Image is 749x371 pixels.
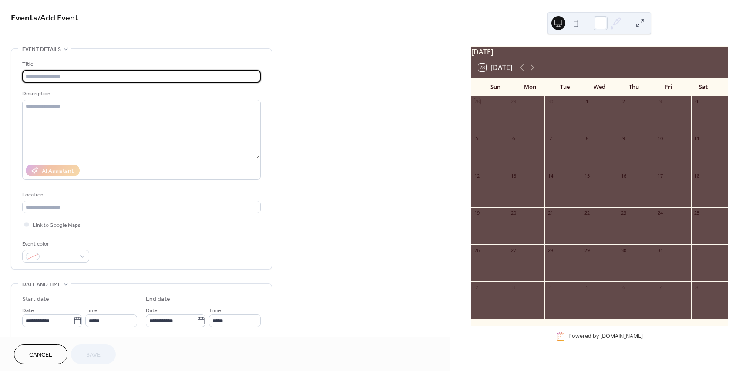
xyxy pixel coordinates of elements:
div: Mon [513,78,547,96]
div: 15 [584,172,590,179]
button: Cancel [14,344,67,364]
div: 31 [657,247,664,253]
div: Sat [686,78,721,96]
div: 23 [620,210,627,216]
div: 4 [694,98,700,105]
div: 7 [657,284,664,290]
div: 9 [620,135,627,142]
div: 14 [547,172,554,179]
div: 13 [511,172,517,179]
span: Date and time [22,280,61,289]
span: Link to Google Maps [33,221,81,230]
div: 29 [584,247,590,253]
div: 5 [584,284,590,290]
div: 6 [511,135,517,142]
div: 25 [694,210,700,216]
div: 28 [474,98,480,105]
div: 7 [547,135,554,142]
div: Start date [22,295,49,304]
div: 2 [620,98,627,105]
span: / Add Event [37,10,78,27]
div: 8 [694,284,700,290]
div: 1 [694,247,700,253]
span: Date [22,306,34,315]
div: 6 [620,284,627,290]
span: Event details [22,45,61,54]
div: Tue [547,78,582,96]
div: 27 [511,247,517,253]
div: 30 [620,247,627,253]
div: 11 [694,135,700,142]
div: 20 [511,210,517,216]
div: 2 [474,284,480,290]
div: Sun [478,78,513,96]
div: 28 [547,247,554,253]
div: Location [22,190,259,199]
div: 16 [620,172,627,179]
div: 3 [657,98,664,105]
div: Wed [582,78,617,96]
div: 24 [657,210,664,216]
div: 18 [694,172,700,179]
span: Time [85,306,97,315]
div: Fri [652,78,686,96]
div: Powered by [568,333,643,340]
div: Event color [22,239,87,249]
button: 28[DATE] [475,61,515,74]
div: 21 [547,210,554,216]
div: Description [22,89,259,98]
div: 19 [474,210,480,216]
div: 8 [584,135,590,142]
div: 3 [511,284,517,290]
div: 17 [657,172,664,179]
div: [DATE] [471,47,728,57]
span: Cancel [29,351,52,360]
div: 26 [474,247,480,253]
div: Thu [617,78,652,96]
div: 4 [547,284,554,290]
div: 22 [584,210,590,216]
div: End date [146,295,170,304]
div: 30 [547,98,554,105]
span: Time [209,306,221,315]
a: Events [11,10,37,27]
div: 12 [474,172,480,179]
a: [DOMAIN_NAME] [600,333,643,340]
div: Title [22,60,259,69]
div: 29 [511,98,517,105]
div: 1 [584,98,590,105]
span: Date [146,306,158,315]
div: 10 [657,135,664,142]
div: 5 [474,135,480,142]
